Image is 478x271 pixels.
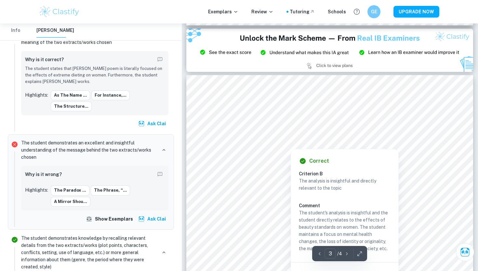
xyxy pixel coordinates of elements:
button: Ask Clai [137,118,168,129]
img: Ad [186,29,473,72]
p: The student's analysis is insightful and the student directly relates to the effects of beauty st... [299,209,391,252]
p: Highlights: [25,91,48,99]
img: Clastify logo [39,5,80,18]
button: Info [8,23,23,38]
button: The structure... [51,102,92,111]
button: The paradox ... [51,185,89,195]
a: Schools [328,8,346,15]
button: Report mistake/confusion [155,170,165,179]
p: The student states that [PERSON_NAME] poem is literally focused on the effects of extreme dieting... [25,65,165,85]
p: / 4 [337,250,342,257]
h6: Why is it wrong? [25,171,62,178]
button: [PERSON_NAME] [36,23,74,38]
h6: Criterion B [299,170,396,177]
p: Highlights: [25,186,48,194]
button: As the name ... [51,90,90,100]
h6: Correct [309,157,329,165]
img: clai.svg [138,120,145,127]
h6: Comment [299,202,391,209]
button: A mirror shou... [51,197,90,207]
a: Tutoring [290,8,315,15]
img: clai.svg [138,216,145,222]
button: UPGRADE NOW [393,6,439,18]
p: Review [251,8,273,15]
svg: Correct [11,236,19,244]
button: The phrase, “... [91,185,130,195]
h6: GE [370,8,378,15]
p: The student demonstrates an excellent and insightful understanding of the message behind the two ... [21,139,157,161]
button: For instance,... [91,90,130,100]
button: Report mistake/confusion [155,55,165,64]
button: GE [367,5,380,18]
p: The analysis is insightful and directly relevant to the topic [299,177,391,192]
button: Show exemplars [85,213,136,225]
p: The student demonstrates knowledge by recalling relevant details from the two extracts/works (plo... [21,235,157,270]
p: Exemplars [208,8,238,15]
button: Ask Clai [137,213,168,225]
button: Ask Clai [456,243,474,261]
h6: Why is it correct? [25,56,64,63]
button: Help and Feedback [351,6,362,17]
svg: Incorrect [11,141,19,148]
